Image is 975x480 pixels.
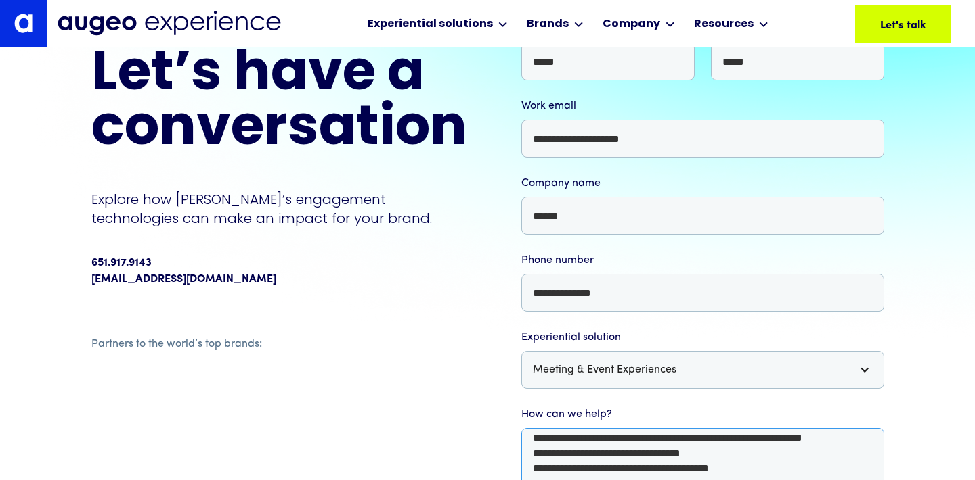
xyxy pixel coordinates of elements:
[521,252,884,268] label: Phone number
[14,14,33,32] img: Augeo's "a" monogram decorative logo in white.
[58,11,281,36] img: Augeo Experience business unit full logo in midnight blue.
[521,98,884,114] label: Work email
[91,336,262,352] div: Partners to the world’s top brands:
[533,362,676,378] div: Meeting & Event Experiences
[521,329,884,345] label: Experiential solution
[527,16,569,32] div: Brands
[855,5,951,43] a: Let's talk
[91,271,276,287] a: [EMAIL_ADDRESS][DOMAIN_NAME]
[91,255,152,271] div: 651.917.9143
[521,351,884,389] div: Meeting & Event Experiences
[521,175,884,191] label: Company name
[521,406,884,423] label: How can we help?
[694,16,754,32] div: Resources
[603,16,660,32] div: Company
[91,190,467,228] p: Explore how [PERSON_NAME]’s engagement technologies can make an impact for your brand.
[91,48,467,158] h2: Let’s have a conversation
[368,16,493,32] div: Experiential solutions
